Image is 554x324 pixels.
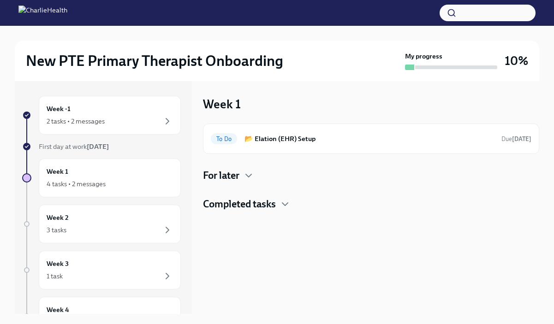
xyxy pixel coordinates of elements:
[18,6,67,20] img: CharlieHealth
[26,52,283,70] h2: New PTE Primary Therapist Onboarding
[47,166,68,177] h6: Week 1
[47,225,66,235] div: 3 tasks
[501,135,531,143] span: October 10th, 2025 10:00
[39,142,109,151] span: First day at work
[87,142,109,151] strong: [DATE]
[501,135,531,142] span: Due
[512,135,531,142] strong: [DATE]
[22,205,181,243] a: Week 23 tasks
[47,212,69,223] h6: Week 2
[203,197,539,211] div: Completed tasks
[47,104,71,114] h6: Week -1
[203,96,241,112] h3: Week 1
[22,96,181,135] a: Week -12 tasks • 2 messages
[47,259,69,269] h6: Week 3
[47,117,105,126] div: 2 tasks • 2 messages
[203,169,239,183] h4: For later
[47,305,69,315] h6: Week 4
[405,52,442,61] strong: My progress
[211,131,531,146] a: To Do📂 Elation (EHR) SetupDue[DATE]
[203,197,276,211] h4: Completed tasks
[22,142,181,151] a: First day at work[DATE]
[22,251,181,289] a: Week 31 task
[203,169,539,183] div: For later
[244,134,494,144] h6: 📂 Elation (EHR) Setup
[47,179,106,189] div: 4 tasks • 2 messages
[505,53,528,69] h3: 10%
[47,271,63,281] div: 1 task
[211,135,237,142] span: To Do
[22,159,181,197] a: Week 14 tasks • 2 messages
